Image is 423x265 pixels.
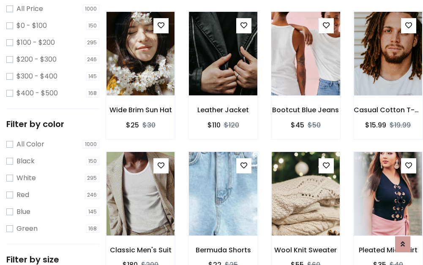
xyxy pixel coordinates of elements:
span: 1000 [83,140,100,149]
h6: Pleated Midi Skirt [354,246,423,254]
label: $0 - $100 [16,21,47,31]
h6: $15.99 [365,121,386,129]
span: 168 [86,224,100,233]
del: $19.99 [390,120,411,130]
h6: Casual Cotton T-Shirt [354,106,423,114]
h5: Filter by color [6,119,99,129]
span: 246 [85,191,100,199]
h6: Bootcut Blue Jeans [271,106,340,114]
label: Black [16,156,35,166]
span: 150 [86,157,100,165]
h6: Bermuda Shorts [188,246,257,254]
h6: Classic Men's Suit [106,246,175,254]
span: 145 [86,72,100,81]
h5: Filter by size [6,254,99,265]
span: 295 [85,38,100,47]
del: $50 [308,120,321,130]
label: White [16,173,36,183]
label: $400 - $500 [16,88,58,98]
span: 150 [86,22,100,30]
del: $120 [224,120,239,130]
label: All Price [16,4,43,14]
h6: $25 [126,121,139,129]
h6: Wide Brim Sun Hat [106,106,175,114]
label: $100 - $200 [16,38,55,48]
span: 295 [85,174,100,182]
label: Green [16,224,38,234]
h6: Leather Jacket [188,106,257,114]
label: All Color [16,139,44,149]
label: $300 - $400 [16,71,57,81]
label: $200 - $300 [16,54,57,65]
label: Red [16,190,29,200]
h6: $110 [207,121,221,129]
span: 145 [86,208,100,216]
span: 168 [86,89,100,97]
span: 1000 [83,5,100,13]
h6: Wool Knit Sweater [271,246,340,254]
h6: $45 [291,121,304,129]
del: $30 [142,120,156,130]
label: Blue [16,207,30,217]
span: 246 [85,55,100,64]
